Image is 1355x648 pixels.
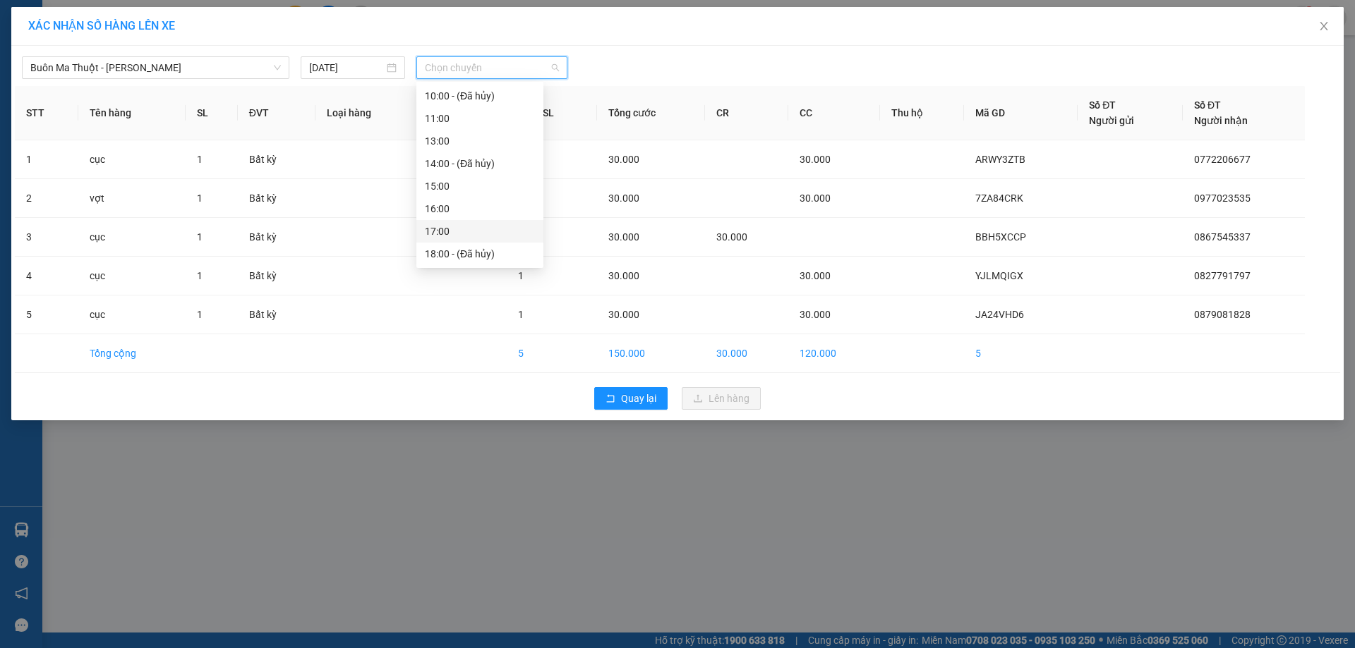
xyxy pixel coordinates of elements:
[425,201,535,216] div: 16:00
[425,224,535,239] div: 17:00
[1194,192,1251,204] span: 0977023535
[197,270,203,281] span: 1
[597,86,705,140] th: Tổng cước
[518,270,524,281] span: 1
[15,140,78,179] td: 1
[964,86,1078,140] th: Mã GD
[1089,99,1116,111] span: Số ĐT
[78,140,186,179] td: cục
[15,257,78,295] td: 4
[1194,154,1251,165] span: 0772206677
[1194,99,1221,111] span: Số ĐT
[880,86,964,140] th: Thu hộ
[425,88,535,104] div: 10:00 - (Đã hủy)
[608,231,639,243] span: 30.000
[608,309,639,320] span: 30.000
[28,19,175,32] span: XÁC NHẬN SỐ HÀNG LÊN XE
[425,111,535,126] div: 11:00
[800,192,831,204] span: 30.000
[238,140,315,179] td: Bất kỳ
[425,57,559,78] span: Chọn chuyến
[1089,115,1134,126] span: Người gửi
[15,86,78,140] th: STT
[975,309,1024,320] span: JA24VHD6
[78,179,186,218] td: vợt
[238,218,315,257] td: Bất kỳ
[425,133,535,149] div: 13:00
[1304,7,1344,47] button: Close
[608,154,639,165] span: 30.000
[606,393,615,405] span: rollback
[238,179,315,218] td: Bất kỳ
[788,334,880,373] td: 120.000
[507,334,598,373] td: 5
[1194,115,1248,126] span: Người nhận
[705,334,788,373] td: 30.000
[964,334,1078,373] td: 5
[975,231,1026,243] span: BBH5XCCP
[15,179,78,218] td: 2
[425,246,535,262] div: 18:00 - (Đã hủy)
[716,231,747,243] span: 30.000
[800,309,831,320] span: 30.000
[975,270,1023,281] span: YJLMQIGX
[238,86,315,140] th: ĐVT
[15,295,78,334] td: 5
[197,231,203,243] span: 1
[1194,270,1251,281] span: 0827791797
[621,391,656,406] span: Quay lại
[507,86,598,140] th: Tổng SL
[1194,309,1251,320] span: 0879081828
[238,295,315,334] td: Bất kỳ
[78,257,186,295] td: cục
[518,309,524,320] span: 1
[1318,20,1330,32] span: close
[197,309,203,320] span: 1
[594,387,668,410] button: rollbackQuay lại
[597,334,705,373] td: 150.000
[197,154,203,165] span: 1
[1194,231,1251,243] span: 0867545337
[78,218,186,257] td: cục
[608,192,639,204] span: 30.000
[186,86,238,140] th: SL
[975,192,1023,204] span: 7ZA84CRK
[78,334,186,373] td: Tổng cộng
[309,60,384,75] input: 12/08/2025
[682,387,761,410] button: uploadLên hàng
[425,178,535,194] div: 15:00
[78,86,186,140] th: Tên hàng
[975,154,1025,165] span: ARWY3ZTB
[800,154,831,165] span: 30.000
[425,156,535,171] div: 14:00 - (Đã hủy)
[30,57,281,78] span: Buôn Ma Thuột - Đak Mil
[78,295,186,334] td: cục
[315,86,419,140] th: Loại hàng
[197,192,203,204] span: 1
[238,257,315,295] td: Bất kỳ
[15,218,78,257] td: 3
[800,270,831,281] span: 30.000
[705,86,788,140] th: CR
[788,86,880,140] th: CC
[608,270,639,281] span: 30.000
